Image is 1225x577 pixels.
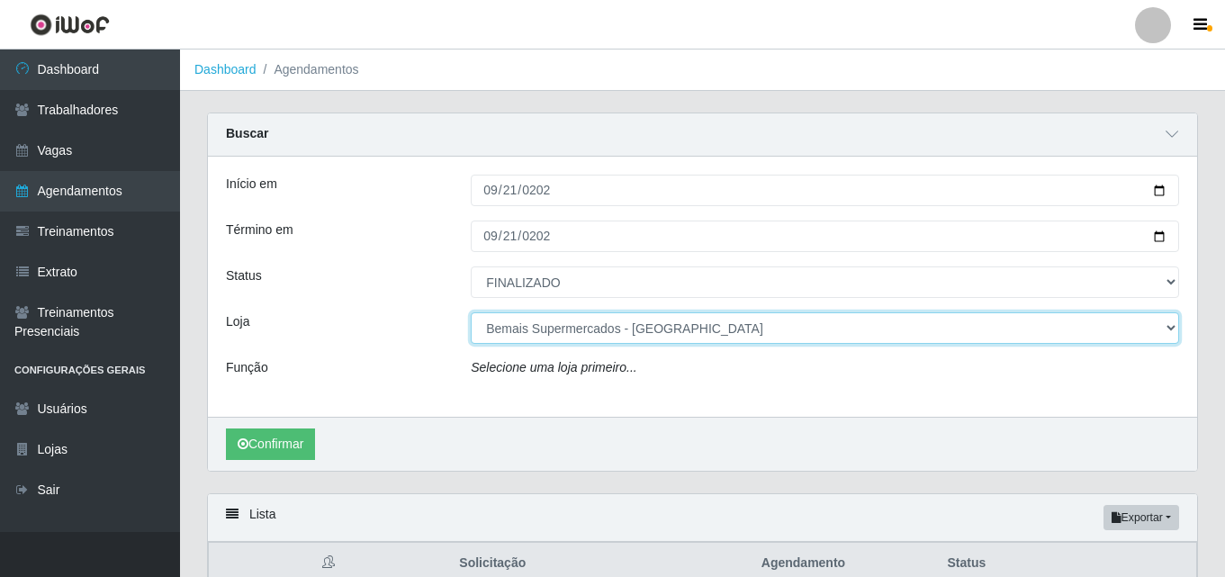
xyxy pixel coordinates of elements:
[471,360,636,374] i: Selecione uma loja primeiro...
[1103,505,1179,530] button: Exportar
[226,358,268,377] label: Função
[30,14,110,36] img: CoreUI Logo
[208,494,1197,542] div: Lista
[226,221,293,239] label: Término em
[226,266,262,285] label: Status
[471,175,1179,206] input: 00/00/0000
[226,312,249,331] label: Loja
[471,221,1179,252] input: 00/00/0000
[194,62,257,77] a: Dashboard
[226,175,277,194] label: Início em
[226,428,315,460] button: Confirmar
[257,60,359,79] li: Agendamentos
[226,126,268,140] strong: Buscar
[180,50,1225,91] nav: breadcrumb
